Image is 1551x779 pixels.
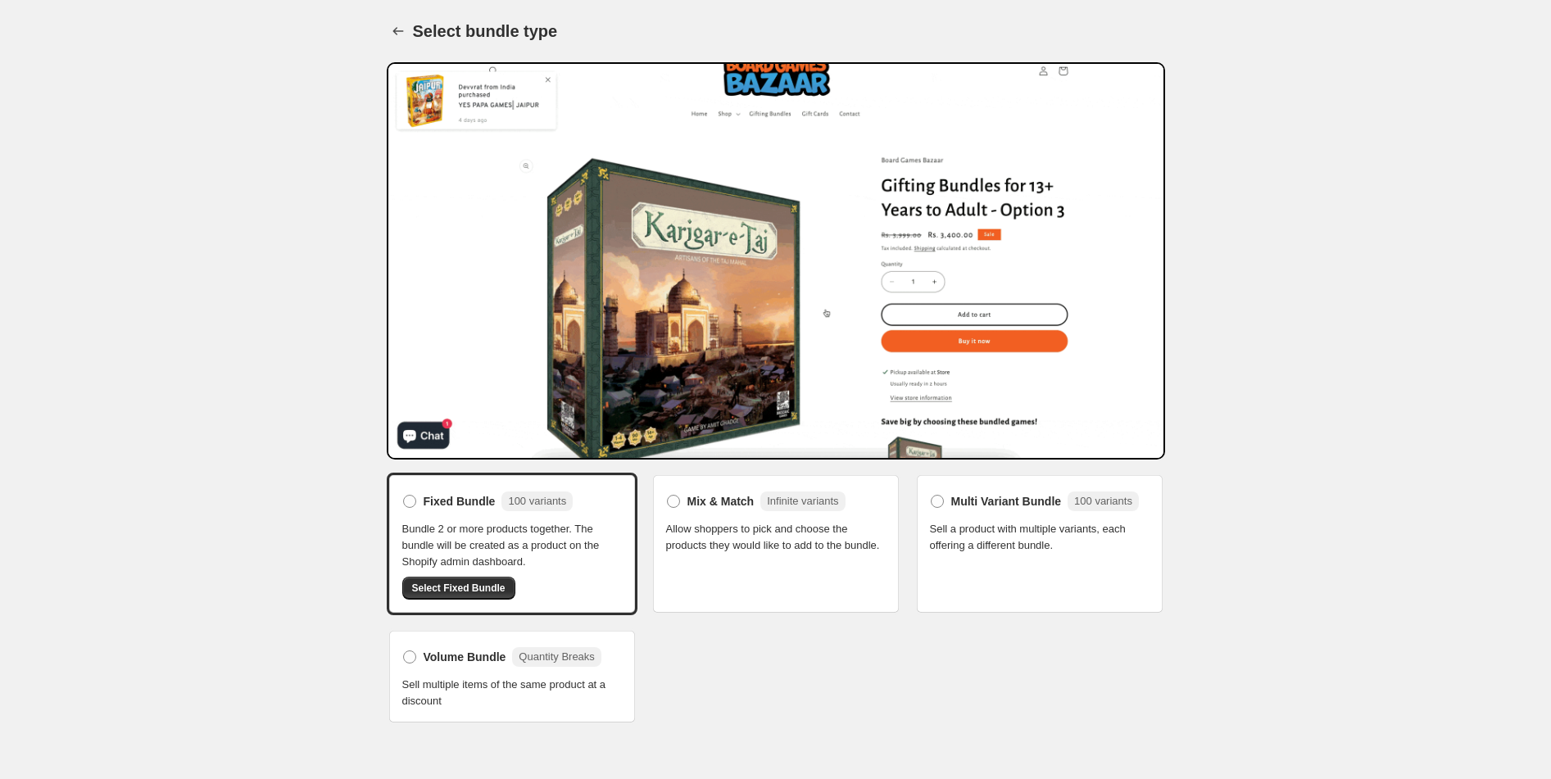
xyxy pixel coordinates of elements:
span: Sell a product with multiple variants, each offering a different bundle. [930,521,1150,554]
span: Multi Variant Bundle [951,493,1062,510]
span: Infinite variants [767,495,838,507]
span: Volume Bundle [424,649,506,665]
span: Bundle 2 or more products together. The bundle will be created as a product on the Shopify admin ... [402,521,622,570]
button: Back [387,20,410,43]
span: 100 variants [1074,495,1132,507]
h1: Select bundle type [413,21,558,41]
span: Select Fixed Bundle [412,582,506,595]
span: Allow shoppers to pick and choose the products they would like to add to the bundle. [666,521,886,554]
span: 100 variants [508,495,566,507]
span: Fixed Bundle [424,493,496,510]
span: Quantity Breaks [519,650,595,663]
span: Sell multiple items of the same product at a discount [402,677,622,709]
button: Select Fixed Bundle [402,577,515,600]
span: Mix & Match [687,493,755,510]
img: Bundle Preview [387,62,1165,460]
